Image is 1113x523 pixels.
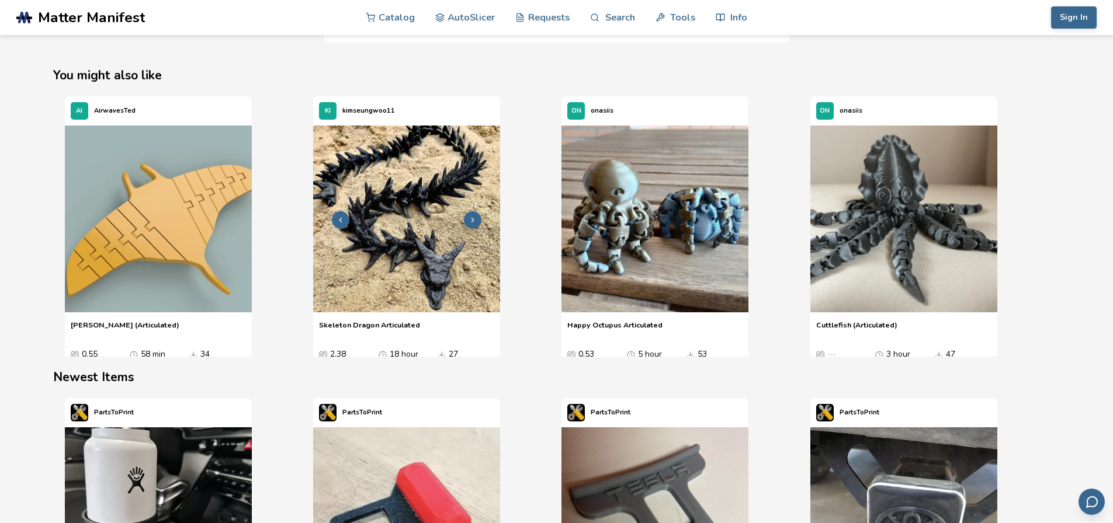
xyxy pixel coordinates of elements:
[571,107,581,115] span: ON
[591,104,613,117] p: onasiis
[449,350,474,365] div: 27
[827,350,835,359] span: —
[567,320,663,338] a: Happy Octupus Articulated
[578,350,610,365] div: 0.53
[816,404,834,421] img: PartsToPrint's profile
[627,350,635,359] span: Average Print Time
[1051,6,1097,29] button: Sign In
[325,107,331,115] span: KI
[567,404,585,421] img: PartsToPrint's profile
[438,350,446,359] span: Downloads
[342,104,395,117] p: kimseungwoo11
[935,350,943,359] span: Downloads
[561,398,636,427] a: PartsToPrint's profilePartsToPrint
[561,96,798,371] swiper-slide: 3 / 4
[53,67,1060,85] h2: You might also like
[946,350,972,365] div: 47
[686,350,695,359] span: Downloads
[71,350,79,359] span: Average Cost
[94,104,136,117] p: AirwavesTed
[342,406,382,419] p: PartsToPrint
[319,320,420,338] a: Skeleton Dragon Articulated
[94,406,134,419] p: PartsToPrint
[141,350,167,365] div: 58 min
[820,107,830,115] span: ON
[71,404,88,421] img: PartsToPrint's profile
[330,350,362,365] div: 2.38
[65,398,140,427] a: PartsToPrint's profilePartsToPrint
[810,96,1047,371] swiper-slide: 4 / 4
[82,350,113,365] div: 0.55
[200,350,226,365] div: 34
[313,96,550,371] swiper-slide: 2 / 4
[567,350,575,359] span: Average Cost
[390,350,418,365] div: 18 hour
[319,404,337,421] img: PartsToPrint's profile
[71,320,179,338] a: [PERSON_NAME] (Articulated)
[591,406,630,419] p: PartsToPrint
[65,96,301,371] swiper-slide: 1 / 4
[379,350,387,359] span: Average Print Time
[810,398,885,427] a: PartsToPrint's profilePartsToPrint
[1079,489,1105,515] button: Send feedback via email
[53,368,1060,386] h2: Newest Items
[840,406,879,419] p: PartsToPrint
[130,350,138,359] span: Average Print Time
[886,350,912,365] div: 3 hour
[313,398,388,427] a: PartsToPrint's profilePartsToPrint
[840,104,862,117] p: onasiis
[638,350,664,365] div: 5 hour
[816,350,824,359] span: Average Cost
[698,350,723,365] div: 53
[189,350,197,359] span: Downloads
[38,9,145,26] span: Matter Manifest
[816,320,897,338] a: Cuttlefish (Articulated)
[76,107,82,115] span: AI
[875,350,883,359] span: Average Print Time
[319,350,327,359] span: Average Cost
